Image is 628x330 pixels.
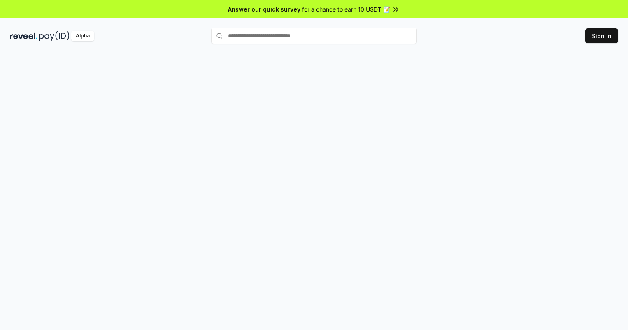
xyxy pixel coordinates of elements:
span: Answer our quick survey [228,5,300,14]
img: pay_id [39,31,70,41]
span: for a chance to earn 10 USDT 📝 [302,5,390,14]
button: Sign In [585,28,618,43]
div: Alpha [71,31,94,41]
img: reveel_dark [10,31,37,41]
